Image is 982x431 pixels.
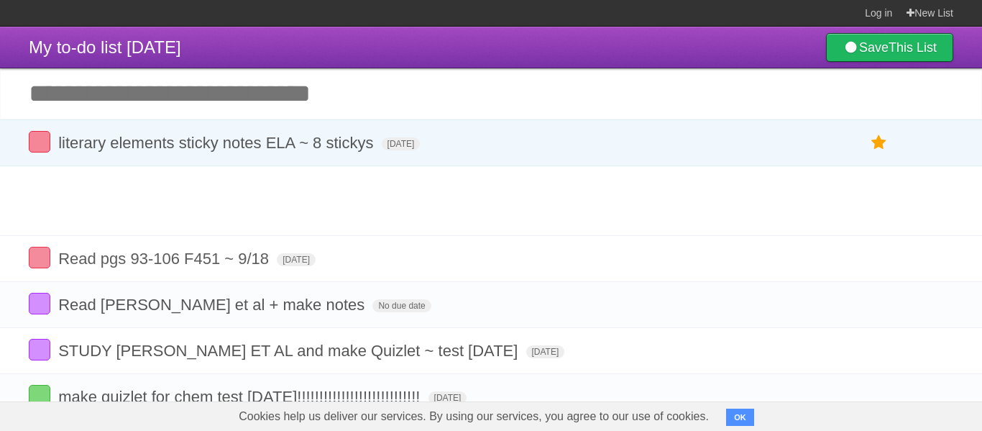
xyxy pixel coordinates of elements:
[29,293,50,314] label: Done
[29,177,50,199] label: Done
[382,137,421,150] span: [DATE]
[58,134,377,152] span: literary elements sticky notes ELA ~ 8 stickys
[29,339,50,360] label: Done
[428,391,467,404] span: [DATE]
[58,296,368,314] span: Read [PERSON_NAME] et al + make notes
[726,409,754,426] button: OK
[866,131,893,155] label: Star task
[58,250,272,268] span: Read pgs 93-106 F451 ~ 9/18
[29,131,50,153] label: Done
[58,342,521,360] span: STUDY [PERSON_NAME] ET AL and make Quizlet ~ test [DATE]
[826,33,953,62] a: SaveThis List
[526,345,565,358] span: [DATE]
[372,299,431,312] span: No due date
[889,40,937,55] b: This List
[29,385,50,407] label: Done
[844,183,883,196] span: [DATE]
[224,402,723,431] span: Cookies help us deliver our services. By using our services, you agree to our use of cookies.
[277,253,316,266] span: [DATE]
[29,247,50,268] label: Done
[58,388,423,406] span: make quizlet for chem test [DATE]!!!!!!!!!!!!!!!!!!!!!!!!!!!!
[58,180,840,198] span: psychology assignments - for past paper, put # of marks next to questions, & use answers from cam...
[29,37,181,57] span: My to-do list [DATE]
